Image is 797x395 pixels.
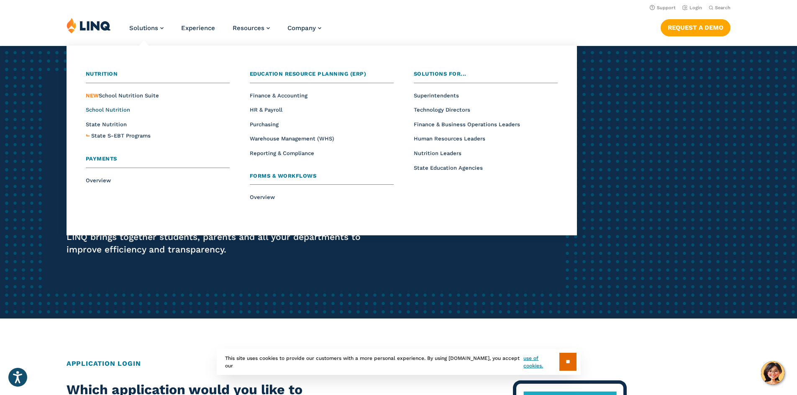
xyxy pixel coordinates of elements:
a: Forms & Workflows [250,172,394,185]
a: Nutrition Leaders [414,150,461,156]
a: Company [287,24,321,32]
span: Search [715,5,730,10]
h2: Application Login [67,359,730,369]
a: Overview [86,177,111,183]
span: Payments [86,155,117,162]
span: Company [287,24,316,32]
a: State S-EBT Programs [91,132,151,140]
img: LINQ | K‑12 Software [67,18,111,33]
a: NEWSchool Nutrition Suite [86,92,159,99]
a: Request a Demo [661,19,730,36]
a: Nutrition [86,70,230,83]
a: Warehouse Management (WHS) [250,135,334,142]
a: State Nutrition [86,121,127,127]
a: use of cookies. [523,354,559,370]
a: Support [650,5,676,10]
a: Resources [233,24,270,32]
a: Login [682,5,702,10]
span: State S-EBT Programs [91,133,151,139]
a: Technology Directors [414,107,470,113]
a: Solutions [129,24,164,32]
a: Purchasing [250,121,279,127]
span: Solutions [129,24,158,32]
a: Human Resources Leaders [414,135,485,142]
span: NEW [86,92,99,99]
button: Hello, have a question? Let’s chat. [761,361,784,385]
a: Experience [181,24,215,32]
p: LINQ brings together students, parents and all your departments to improve efficiency and transpa... [67,231,374,256]
span: Solutions for... [414,71,466,77]
nav: Primary Navigation [129,18,321,45]
div: This site uses cookies to provide our customers with a more personal experience. By using [DOMAIN... [217,349,581,375]
nav: Button Navigation [661,18,730,36]
button: Open Search Bar [709,5,730,11]
a: Superintendents [414,92,459,99]
span: School Nutrition Suite [86,92,159,99]
span: Nutrition [86,71,118,77]
a: School Nutrition [86,107,130,113]
a: Payments [86,155,230,168]
a: HR & Payroll [250,107,282,113]
a: Finance & Business Operations Leaders [414,121,520,127]
a: Finance & Accounting [250,92,308,99]
span: Resources [233,24,264,32]
a: Overview [250,194,275,200]
a: Reporting & Compliance [250,150,314,156]
span: Forms & Workflows [250,173,317,179]
a: Education Resource Planning (ERP) [250,70,394,83]
span: Education Resource Planning (ERP) [250,71,366,77]
a: Solutions for... [414,70,558,83]
a: State Education Agencies [414,165,483,171]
